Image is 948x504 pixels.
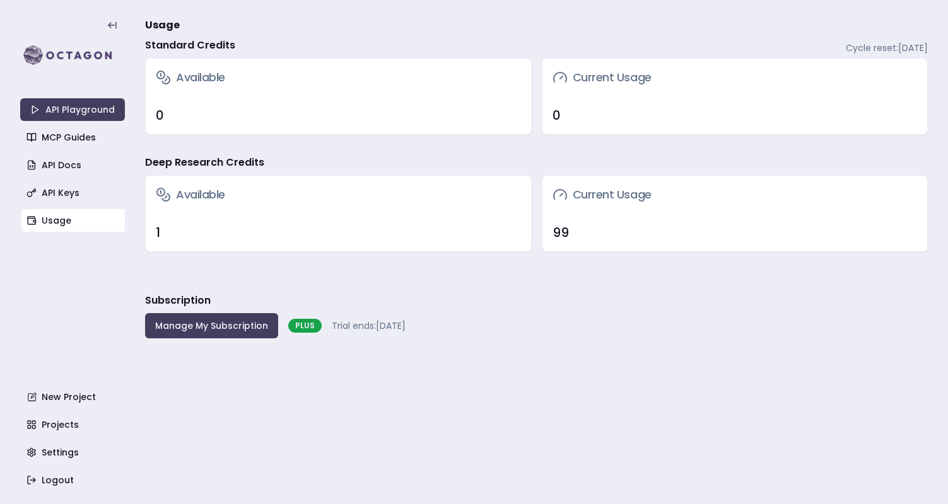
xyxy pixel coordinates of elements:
a: API Docs [21,154,126,176]
div: 99 [553,224,918,241]
a: Usage [21,209,126,232]
a: Projects [21,413,126,436]
h3: Current Usage [553,186,652,203]
h3: Available [156,69,225,86]
h3: Available [156,186,225,203]
a: API Playground [20,98,125,121]
h4: Standard Credits [145,38,235,53]
span: Usage [145,18,180,33]
h4: Deep Research Credits [145,155,264,170]
div: 0 [156,106,521,124]
div: 0 [553,106,918,124]
img: logo-rect-yK7x_WSZ.svg [20,43,125,68]
h3: Current Usage [553,69,652,86]
a: Logout [21,469,126,491]
a: New Project [21,386,126,408]
span: Cycle reset: [DATE] [846,42,928,54]
a: Settings [21,441,126,464]
button: Manage My Subscription [145,313,278,338]
div: 1 [156,224,521,241]
div: PLUS [288,319,322,333]
a: API Keys [21,181,126,204]
h3: Subscription [145,293,211,308]
span: Trial ends: [DATE] [332,319,406,332]
a: MCP Guides [21,126,126,149]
